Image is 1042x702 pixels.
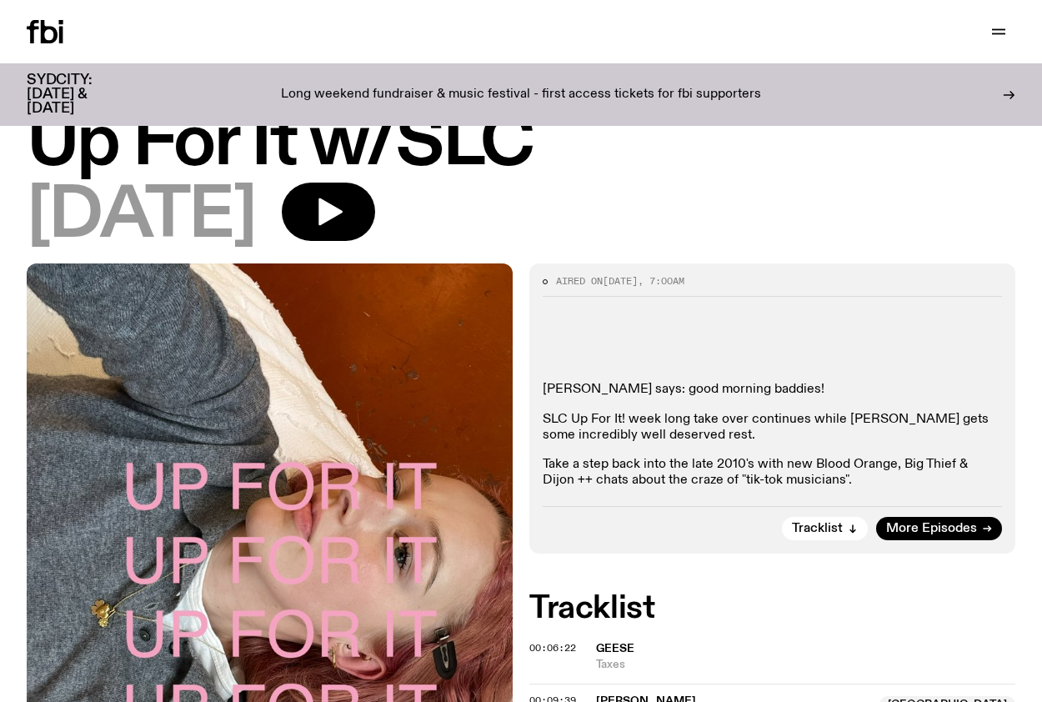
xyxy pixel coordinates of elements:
h1: Up For It w/SLC [27,110,1015,178]
p: Take a step back into the late 2010's with new Blood Orange, Big Thief & Dijon ++ chats about the... [543,457,1002,489]
p: [PERSON_NAME] says: good morning baddies! [543,382,1002,398]
p: Long weekend fundraiser & music festival - first access tickets for fbi supporters [281,88,761,103]
p: SLC Up For It! week long take over continues while [PERSON_NAME] gets some incredibly well deserv... [543,412,1002,444]
span: More Episodes [886,523,977,535]
span: [DATE] [603,274,638,288]
span: Taxes [596,657,1015,673]
button: 00:06:22 [529,644,576,653]
button: Tracklist [782,517,868,540]
h3: SYDCITY: [DATE] & [DATE] [27,73,133,116]
span: [DATE] [27,183,255,250]
a: More Episodes [876,517,1002,540]
span: Geese [596,643,634,654]
span: 00:06:22 [529,641,576,654]
span: Tracklist [792,523,843,535]
h2: Tracklist [529,594,1015,624]
span: Aired on [556,274,603,288]
span: , 7:00am [638,274,684,288]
